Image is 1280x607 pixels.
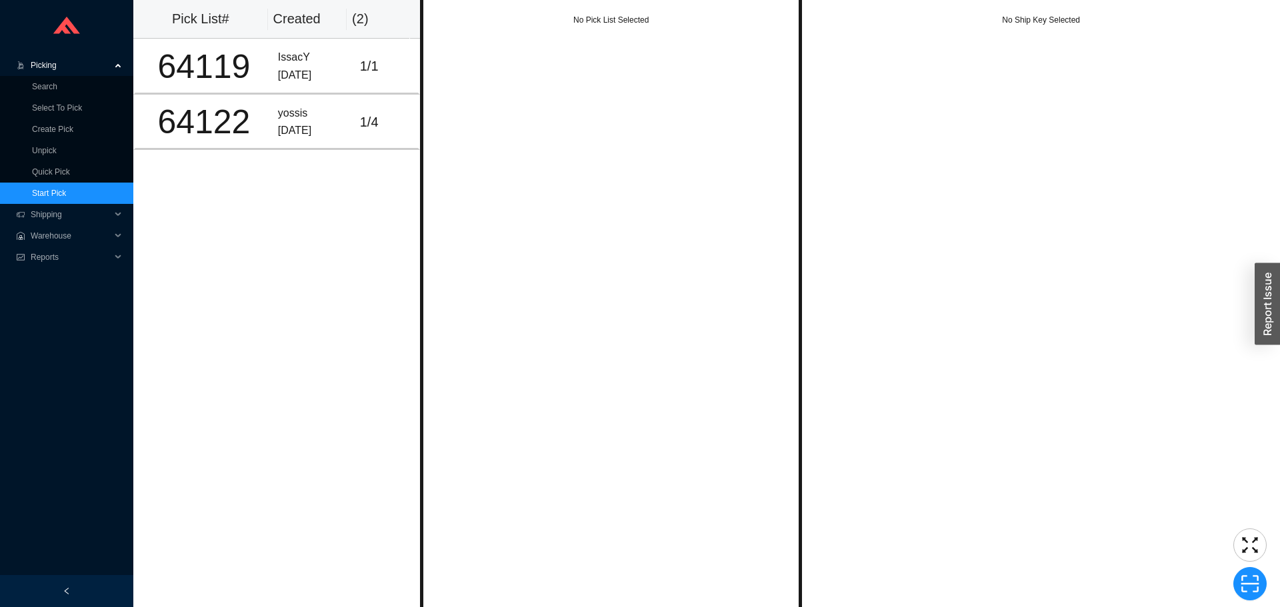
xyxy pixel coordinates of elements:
[141,105,267,139] div: 64122
[63,587,71,595] span: left
[32,146,57,155] a: Unpick
[32,103,82,113] a: Select To Pick
[32,125,73,134] a: Create Pick
[352,8,405,30] div: ( 2 )
[1234,535,1266,555] span: fullscreen
[31,204,111,225] span: Shipping
[360,111,413,133] div: 1 / 4
[31,225,111,247] span: Warehouse
[32,167,70,177] a: Quick Pick
[32,82,57,91] a: Search
[31,247,111,268] span: Reports
[32,189,66,198] a: Start Pick
[1233,567,1267,600] button: scan
[1233,528,1267,562] button: fullscreen
[278,105,349,123] div: yossis
[278,122,349,140] div: [DATE]
[141,50,267,83] div: 64119
[360,55,413,77] div: 1 / 1
[278,49,349,67] div: IssacY
[278,67,349,85] div: [DATE]
[16,253,25,261] span: fund
[802,13,1280,27] div: No Ship Key Selected
[423,13,799,27] div: No Pick List Selected
[1234,574,1266,594] span: scan
[31,55,111,76] span: Picking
